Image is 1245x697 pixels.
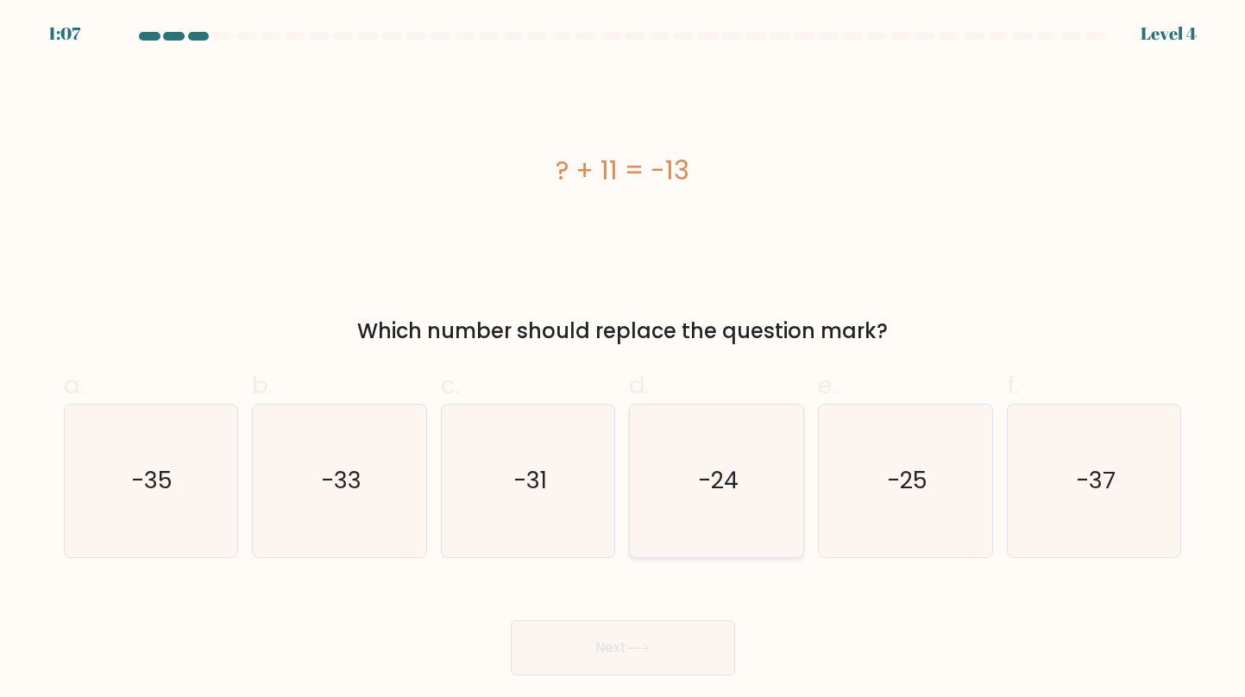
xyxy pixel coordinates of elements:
[629,368,650,402] span: d.
[64,151,1182,190] div: ? + 11 = -13
[252,368,273,402] span: b.
[48,21,80,47] div: 1:07
[818,368,837,402] span: e.
[887,464,927,496] text: -25
[1141,21,1197,47] div: Level 4
[74,316,1172,347] div: Which number should replace the question mark?
[698,464,739,496] text: -24
[441,368,460,402] span: c.
[1076,464,1116,496] text: -37
[64,368,85,402] span: a.
[132,464,173,496] text: -35
[321,464,362,496] text: -33
[1007,368,1019,402] span: f.
[512,464,546,496] text: -31
[511,620,735,675] button: Next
